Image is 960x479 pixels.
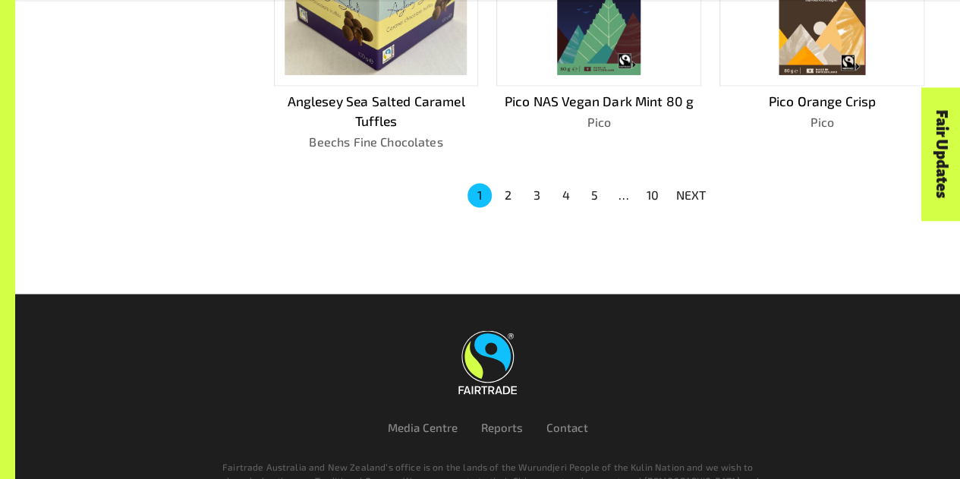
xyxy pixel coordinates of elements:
button: Go to page 3 [525,183,549,207]
button: Go to page 2 [496,183,521,207]
a: Reports [480,420,523,433]
button: Go to page 10 [641,183,665,207]
p: Pico NAS Vegan Dark Mint 80 g [496,92,701,112]
button: Go to page 5 [583,183,607,207]
p: Beechs Fine Chocolates [274,133,479,151]
img: Fairtrade Australia New Zealand logo [458,330,517,394]
nav: pagination navigation [465,181,716,209]
p: Pico [496,113,701,131]
a: Contact [546,420,587,433]
a: Media Centre [388,420,458,433]
p: Anglesey Sea Salted Caramel Tuffles [274,92,479,131]
button: Go to page 4 [554,183,578,207]
div: … [612,186,636,204]
button: NEXT [667,181,716,209]
p: Pico Orange Crisp [719,92,924,112]
p: NEXT [676,186,707,204]
p: Pico [719,113,924,131]
button: page 1 [467,183,492,207]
